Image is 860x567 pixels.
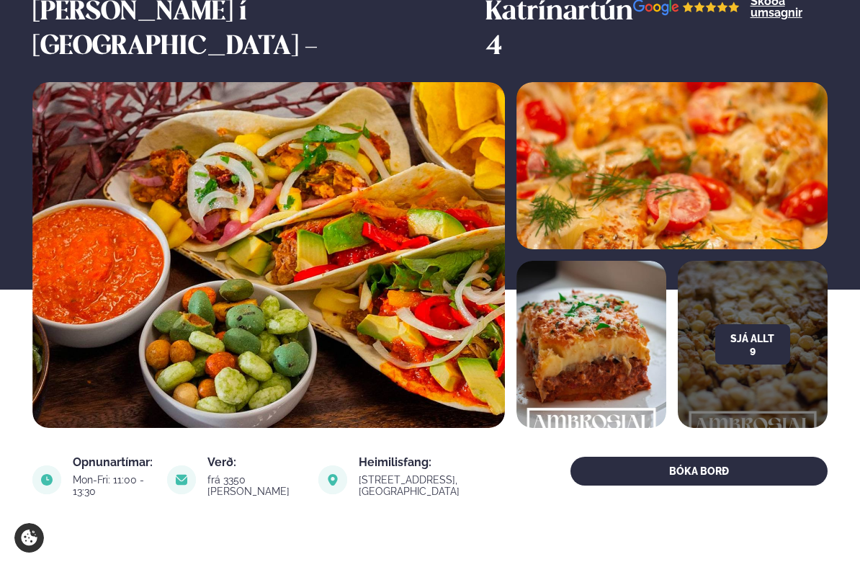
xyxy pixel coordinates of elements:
[318,465,347,494] img: image alt
[14,523,44,553] a: Cookie settings
[207,457,304,468] div: Verð:
[516,82,828,249] img: image alt
[73,457,153,468] div: Opnunartímar:
[715,324,790,365] button: Sjá allt 9
[207,474,304,497] div: frá 3350 [PERSON_NAME]
[359,483,522,500] a: link
[516,261,666,428] img: image alt
[359,457,522,468] div: Heimilisfang:
[359,474,522,497] div: [STREET_ADDRESS], [GEOGRAPHIC_DATA]
[570,457,828,486] button: BÓKA BORÐ
[32,82,505,428] img: image alt
[167,465,196,494] img: image alt
[73,474,153,497] div: Mon-Fri: 11:00 - 13:30
[32,465,61,494] img: image alt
